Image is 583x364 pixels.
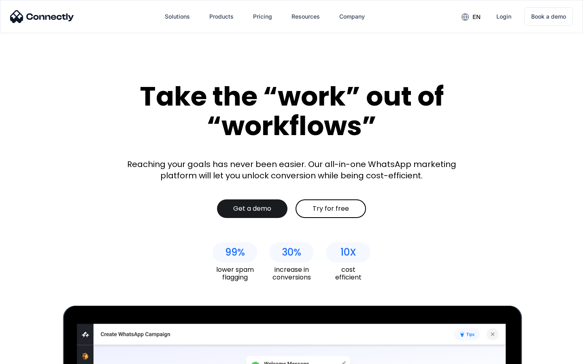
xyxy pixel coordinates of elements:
[217,199,287,218] a: Get a demo
[282,247,301,258] div: 30%
[490,7,518,26] a: Login
[339,11,365,22] div: Company
[269,266,314,281] div: increase in conversions
[496,11,511,22] div: Login
[109,82,474,140] div: Take the “work” out of “workflows”
[326,266,370,281] div: cost efficient
[233,205,271,213] div: Get a demo
[313,205,349,213] div: Try for free
[8,350,49,361] aside: Language selected: English
[213,266,257,281] div: lower spam flagging
[165,11,190,22] div: Solutions
[472,11,481,23] div: en
[209,11,234,22] div: Products
[10,10,74,23] img: Connectly Logo
[121,159,462,181] div: Reaching your goals has never been easier. Our all-in-one WhatsApp marketing platform will let yo...
[225,247,245,258] div: 99%
[291,11,320,22] div: Resources
[16,350,49,361] ul: Language list
[247,7,279,26] a: Pricing
[524,7,573,26] a: Book a demo
[296,199,366,218] a: Try for free
[340,247,356,258] div: 10X
[253,11,272,22] div: Pricing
